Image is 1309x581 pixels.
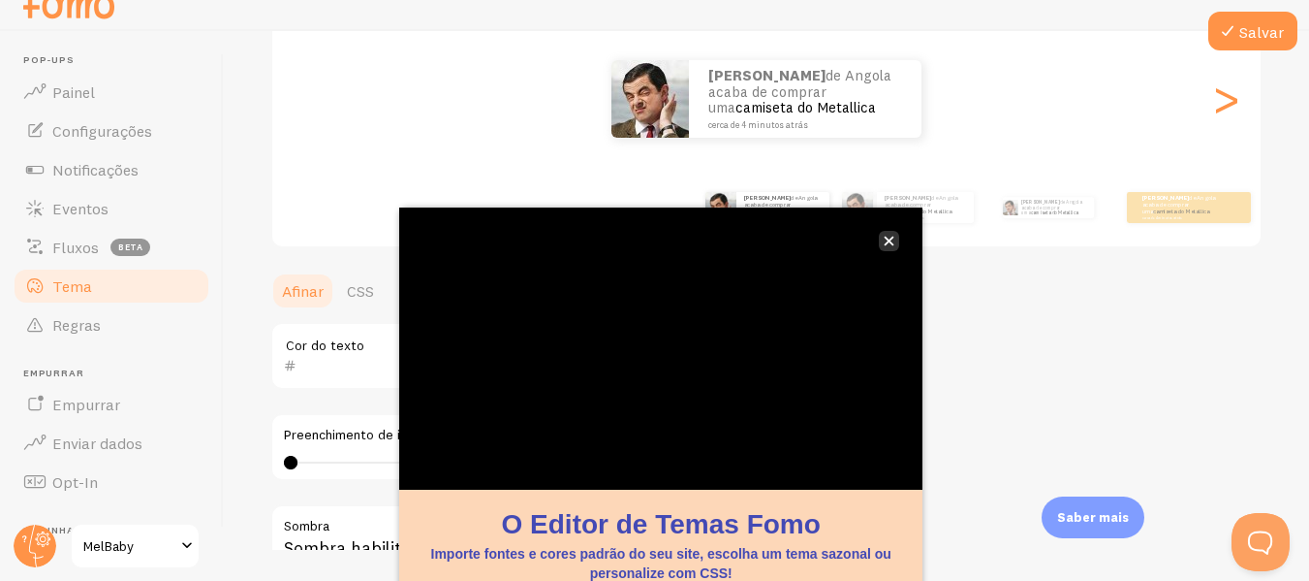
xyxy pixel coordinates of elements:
[431,546,891,581] font: Importe fontes e cores padrão do seu site, escolha um tema sazonal ou personalize com CSS!
[611,60,689,138] img: Fomo
[52,160,139,179] font: Notificações
[1021,199,1060,205] font: [PERSON_NAME]
[52,199,109,218] font: Eventos
[70,523,201,569] a: MelBaby
[52,472,98,492] font: Opt-In
[12,150,211,189] a: Notificações
[842,192,873,223] img: Fomo
[12,463,211,501] a: Opt-In
[1031,210,1078,215] font: camiseta do Metallica
[1239,22,1284,42] font: Salvar
[12,424,211,463] a: Enviar dados
[335,272,386,310] a: CSS
[1153,208,1209,215] font: camiseta do Metallica
[1042,497,1144,538] div: Saber mais
[12,267,211,306] a: Tema
[1142,194,1216,214] font: de Angola acaba de comprar uma
[885,194,958,214] font: de Angola acaba de comprar uma
[1002,200,1017,215] img: Fomo
[735,98,876,116] font: camiseta do Metallica
[52,434,142,453] font: Enviar dados
[52,238,99,257] font: Fluxos
[12,112,211,150] a: Configurações
[744,194,818,214] font: de Angola acaba de comprar uma
[1208,12,1297,50] button: Salvar
[284,536,431,559] font: Sombra habilitada
[284,426,444,443] font: Preenchimento de imagem
[347,281,374,301] font: CSS
[23,367,83,379] font: Empurrar
[1142,194,1189,202] font: [PERSON_NAME]
[1021,199,1082,215] font: de Angola acaba de comprar uma
[12,189,211,228] a: Eventos
[708,119,808,130] font: cerca de 4 minutos atrás
[1057,509,1129,525] font: Saber mais
[52,315,101,335] font: Regras
[12,306,211,344] a: Regras
[708,66,826,84] font: [PERSON_NAME]
[282,281,324,301] font: Afinar
[52,82,95,102] font: Painel
[52,121,152,141] font: Configurações
[879,231,899,251] button: fechar,
[1231,513,1290,571] iframe: Help Scout Beacon - Aberto
[118,242,143,252] font: beta
[52,395,120,414] font: Empurrar
[83,537,134,555] font: MelBaby
[23,53,75,66] font: Pop-ups
[885,215,924,219] font: cerca de 4 minutos atrás
[52,276,92,296] font: Tema
[1214,29,1237,169] div: Próximo slide
[502,509,821,539] font: O Editor de Temas Fomo
[885,194,931,202] font: [PERSON_NAME]
[12,385,211,424] a: Empurrar
[708,66,891,116] font: de Angola acaba de comprar uma
[1210,66,1242,131] font: >
[744,194,791,202] font: [PERSON_NAME]
[270,272,335,310] a: Afinar
[895,208,951,215] font: camiseta do Metallica
[705,192,736,223] img: Fomo
[12,228,211,267] a: Fluxos beta
[1142,215,1182,219] font: cerca de 4 minutos atrás
[12,73,211,112] a: Painel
